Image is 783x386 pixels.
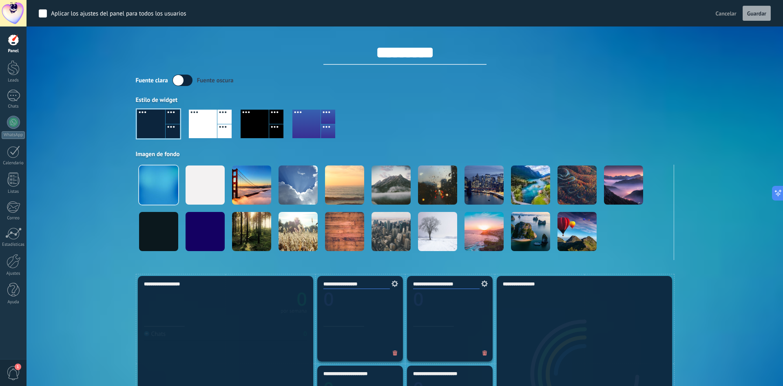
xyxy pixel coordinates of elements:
[716,10,737,17] span: Cancelar
[197,77,234,84] div: Fuente oscura
[2,161,25,166] div: Calendario
[2,242,25,247] div: Estadísticas
[2,49,25,54] div: Panel
[2,78,25,83] div: Leads
[2,271,25,276] div: Ajustes
[136,150,674,158] div: Imagen de fondo
[2,131,25,139] div: WhatsApp
[136,77,168,84] div: Fuente clara
[747,11,766,16] span: Guardar
[2,189,25,194] div: Listas
[2,216,25,221] div: Correo
[712,7,740,20] button: Cancelar
[2,104,25,109] div: Chats
[743,6,771,21] button: Guardar
[136,96,674,104] div: Estilo de widget
[51,10,186,18] div: Aplicar los ajustes del panel para todos los usuarios
[2,300,25,305] div: Ayuda
[15,364,21,370] span: 1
